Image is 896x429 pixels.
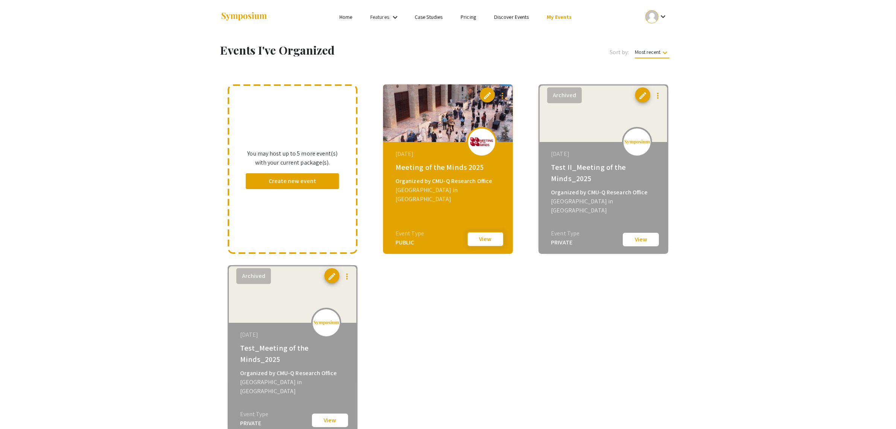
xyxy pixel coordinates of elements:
[221,12,268,22] img: Symposium by ForagerOne
[659,12,668,21] mat-icon: Expand account dropdown
[470,137,493,146] img: meeting-of-the-minds-2025_eventLogo_dd02a8_.png
[240,419,269,428] div: PRIVATE
[551,197,658,215] div: [GEOGRAPHIC_DATA] in [GEOGRAPHIC_DATA]
[246,173,339,189] button: Create new event
[551,150,658,159] div: [DATE]
[610,48,629,57] span: Sort by:
[246,149,339,167] p: You may host up to 5 more event(s) with your current package(s).
[240,410,269,419] div: Event Type
[551,188,658,197] div: Organized by CMU-Q Research Office
[396,229,424,238] div: Event Type
[637,8,675,25] button: Expand account dropdown
[313,320,339,325] img: logo_v2.png
[324,268,339,283] button: edit
[660,48,669,57] mat-icon: keyboard_arrow_down
[498,91,507,100] mat-icon: more_vert
[547,14,572,20] a: My Events
[396,186,502,204] div: [GEOGRAPHIC_DATA] in [GEOGRAPHIC_DATA]
[6,395,32,423] iframe: Chat
[415,14,443,20] a: Case Studies
[240,369,347,378] div: Organized by CMU-Q Research Office
[221,43,481,57] h1: Events I've Organized
[624,139,650,145] img: logo_v2.png
[396,162,502,173] div: Meeting of the Minds 2025
[480,87,495,102] button: edit
[494,14,529,20] a: Discover Events
[327,272,336,281] span: edit
[339,14,352,20] a: Home
[483,91,492,100] span: edit
[635,49,669,58] span: Most recent
[240,378,347,396] div: [GEOGRAPHIC_DATA] in [GEOGRAPHIC_DATA]
[236,268,271,284] button: Archived
[240,342,347,365] div: Test_Meeting of the Minds_2025
[396,177,502,186] div: Organized by CMU-Q Research Office
[551,162,658,184] div: Test II_Meeting of the Minds_2025
[653,91,662,100] mat-icon: more_vert
[311,413,349,428] button: View
[467,231,504,247] button: View
[396,150,502,159] div: [DATE]
[370,14,389,20] a: Features
[551,238,580,247] div: PRIVATE
[551,229,580,238] div: Event Type
[638,91,647,100] span: edit
[391,13,400,22] mat-icon: Expand Features list
[635,87,650,102] button: edit
[383,84,513,142] img: meeting-of-the-minds-2025_eventCoverPhoto_366ce9__thumb.jpg
[622,232,660,247] button: View
[547,87,582,103] button: Archived
[342,272,351,281] mat-icon: more_vert
[461,14,476,20] a: Pricing
[629,45,675,59] button: Most recent
[240,330,347,339] div: [DATE]
[396,238,424,247] div: PUBLIC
